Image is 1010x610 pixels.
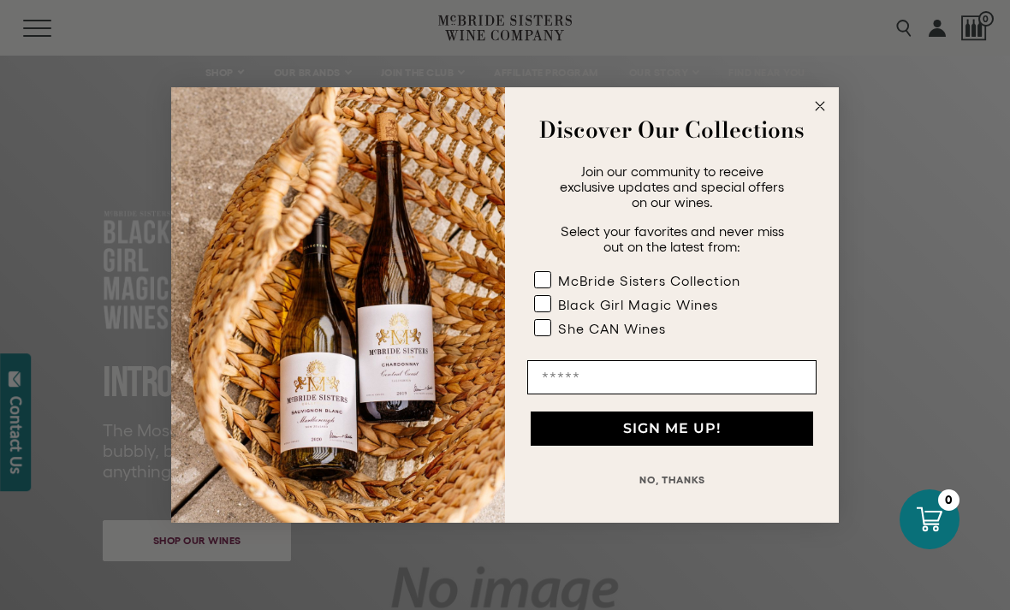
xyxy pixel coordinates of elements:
[531,412,813,446] button: SIGN ME UP!
[560,163,784,210] span: Join our community to receive exclusive updates and special offers on our wines.
[558,321,666,336] div: She CAN Wines
[527,463,817,497] button: NO, THANKS
[938,489,960,511] div: 0
[558,297,718,312] div: Black Girl Magic Wines
[171,87,505,523] img: 42653730-7e35-4af7-a99d-12bf478283cf.jpeg
[810,96,830,116] button: Close dialog
[558,273,740,288] div: McBride Sisters Collection
[527,360,817,394] input: Email
[539,113,805,146] strong: Discover Our Collections
[561,223,784,254] span: Select your favorites and never miss out on the latest from:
